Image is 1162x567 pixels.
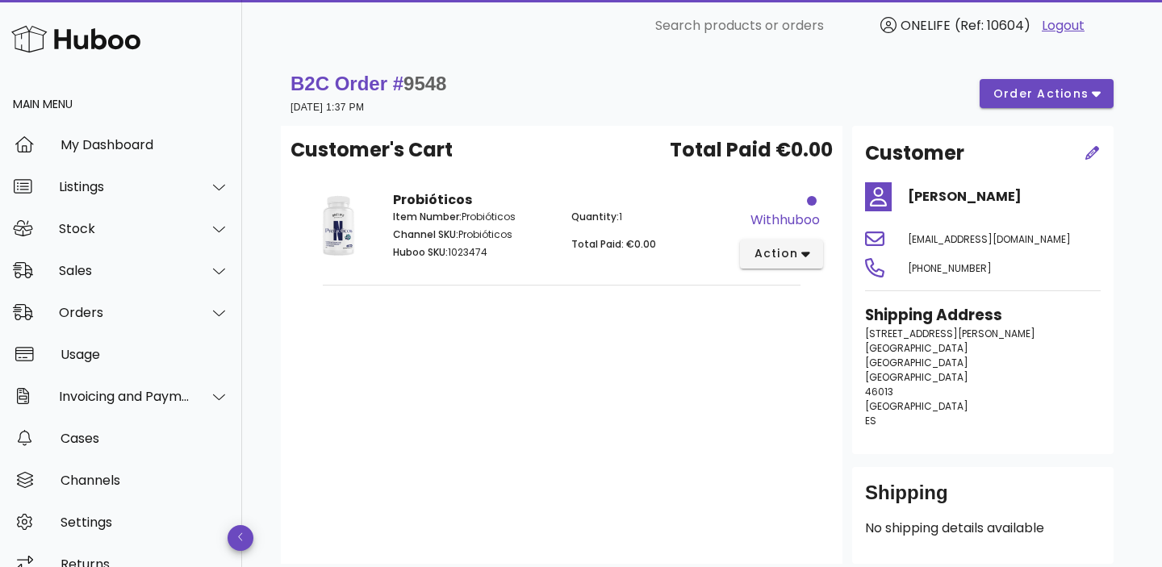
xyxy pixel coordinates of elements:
img: Product Image [303,190,374,261]
p: Probióticos [393,227,552,242]
h2: Customer [865,139,964,168]
span: [EMAIL_ADDRESS][DOMAIN_NAME] [908,232,1071,246]
div: Cases [61,431,229,446]
div: Invoicing and Payments [59,389,190,404]
p: 1 [571,210,730,224]
span: ONELIFE [901,16,951,35]
div: withhuboo [750,211,820,230]
div: Usage [61,347,229,362]
h3: Shipping Address [865,304,1101,327]
span: [GEOGRAPHIC_DATA] [865,399,968,413]
span: Total Paid: €0.00 [571,237,656,251]
span: Customer's Cart [290,135,453,165]
small: [DATE] 1:37 PM [290,102,364,113]
span: [GEOGRAPHIC_DATA] [865,370,968,384]
div: My Dashboard [61,137,229,152]
span: (Ref: 10604) [955,16,1030,35]
div: Channels [61,473,229,488]
strong: Probióticos [393,190,472,209]
span: 9548 [403,73,446,94]
span: Quantity: [571,210,619,223]
span: order actions [993,85,1089,102]
span: Channel SKU: [393,227,458,241]
div: Settings [61,515,229,530]
div: Shipping [865,480,1101,519]
span: Total Paid €0.00 [670,135,833,165]
div: Orders [59,305,190,320]
p: 1023474 [393,245,552,260]
a: Logout [1042,16,1085,35]
strong: B2C Order # [290,73,446,94]
div: Listings [59,179,190,194]
button: action [740,240,823,269]
span: Huboo SKU: [393,245,448,259]
span: [PHONE_NUMBER] [908,261,992,275]
span: [GEOGRAPHIC_DATA] [865,341,968,355]
span: action [753,245,798,262]
div: Stock [59,221,190,236]
span: Item Number: [393,210,462,223]
span: [STREET_ADDRESS][PERSON_NAME] [865,327,1035,340]
p: No shipping details available [865,519,1101,538]
h4: [PERSON_NAME] [908,187,1101,206]
div: Sales [59,263,190,278]
span: ES [865,414,876,427]
span: [GEOGRAPHIC_DATA] [865,356,968,369]
button: order actions [980,79,1114,108]
p: Probióticos [393,210,552,224]
img: Huboo Logo [11,22,140,56]
span: 46013 [865,385,893,398]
